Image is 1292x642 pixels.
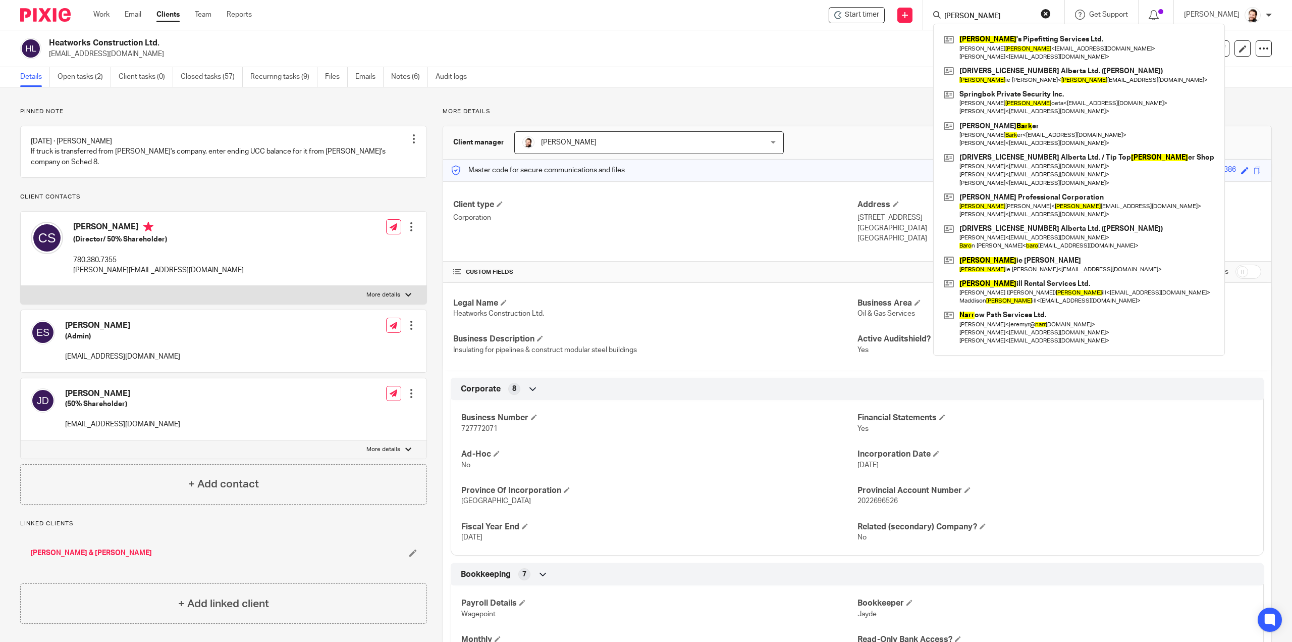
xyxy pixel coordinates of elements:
a: Notes (6) [391,67,428,87]
h2: Heatworks Construction Ltd. [49,38,918,48]
p: [GEOGRAPHIC_DATA] [857,233,1261,243]
a: Audit logs [436,67,474,87]
h4: [PERSON_NAME] [65,320,180,331]
p: More details [443,108,1272,116]
img: svg%3E [31,320,55,344]
span: Start timer [845,10,879,20]
h4: Bookkeeper [857,598,1253,609]
a: Open tasks (2) [58,67,111,87]
a: Client tasks (0) [119,67,173,87]
span: 7 [522,569,526,579]
span: [PERSON_NAME] [541,139,597,146]
img: Jayde%20Headshot.jpg [1245,7,1261,23]
span: Insulating for pipelines & construct modular steel buildings [453,347,637,354]
span: Yes [857,425,869,432]
a: [PERSON_NAME] & [PERSON_NAME] [30,548,152,558]
a: Team [195,10,211,20]
span: Yes [857,347,869,354]
span: No [461,462,470,469]
h3: Client manager [453,137,504,147]
div: Heatworks Construction Ltd. [829,7,885,23]
a: Work [93,10,110,20]
h4: Ad-Hoc [461,449,857,460]
span: [DATE] [461,534,482,541]
h4: [PERSON_NAME] [65,388,180,399]
span: 8 [512,384,516,394]
a: Files [325,67,348,87]
h4: Financial Statements [857,413,1253,423]
button: Clear [1041,9,1051,19]
span: Jayde [857,611,877,618]
h4: Active Auditshield? [857,334,1261,344]
img: svg%3E [31,222,63,254]
p: Master code for secure communications and files [451,165,625,175]
span: No [857,534,867,541]
h4: Business Description [453,334,857,344]
a: Closed tasks (57) [181,67,243,87]
h4: Legal Name [453,298,857,309]
input: Search [943,12,1034,21]
a: Details [20,67,50,87]
a: Clients [156,10,180,20]
p: Corporation [453,213,857,223]
img: Jayde%20Headshot.jpg [522,136,534,149]
a: Emails [355,67,384,87]
p: [EMAIL_ADDRESS][DOMAIN_NAME] [65,419,180,429]
p: More details [366,291,400,299]
h4: Fiscal Year End [461,522,857,532]
p: Client contacts [20,193,427,201]
i: Primary [143,222,153,232]
span: 727772071 [461,425,498,432]
h4: Client type [453,200,857,210]
h4: Related (secondary) Company? [857,522,1253,532]
h4: Provincial Account Number [857,485,1253,496]
span: 2022696526 [857,498,898,505]
h4: Province Of Incorporation [461,485,857,496]
p: [PERSON_NAME][EMAIL_ADDRESS][DOMAIN_NAME] [73,265,244,275]
h5: (50% Shareholder) [65,399,180,409]
span: Oil & Gas Services [857,310,915,317]
p: More details [366,446,400,454]
p: [EMAIL_ADDRESS][DOMAIN_NAME] [65,352,180,362]
p: 780.380.7355 [73,255,244,265]
img: Pixie [20,8,71,22]
h4: Incorporation Date [857,449,1253,460]
h4: Business Area [857,298,1261,309]
h5: (Admin) [65,331,180,341]
span: Wagepoint [461,611,496,618]
h4: Address [857,200,1261,210]
h5: (Director/ 50% Shareholder) [73,234,244,244]
img: svg%3E [31,388,55,413]
span: Heatworks Construction Ltd. [453,310,544,317]
p: [EMAIL_ADDRESS][DOMAIN_NAME] [49,49,1135,59]
span: Corporate [461,384,501,394]
p: [PERSON_NAME] [1184,10,1240,20]
h4: Business Number [461,413,857,423]
span: [DATE] [857,462,879,469]
p: [STREET_ADDRESS] [857,213,1261,223]
p: Linked clients [20,520,427,528]
h4: + Add linked client [178,596,269,612]
img: svg%3E [20,38,41,59]
a: Email [125,10,141,20]
span: Get Support [1089,11,1128,18]
h4: Payroll Details [461,598,857,609]
h4: + Add contact [188,476,259,492]
h4: CUSTOM FIELDS [453,268,857,276]
p: Pinned note [20,108,427,116]
span: [GEOGRAPHIC_DATA] [461,498,531,505]
a: Reports [227,10,252,20]
span: Bookkeeping [461,569,511,580]
a: Recurring tasks (9) [250,67,317,87]
p: [GEOGRAPHIC_DATA] [857,223,1261,233]
h4: [PERSON_NAME] [73,222,244,234]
